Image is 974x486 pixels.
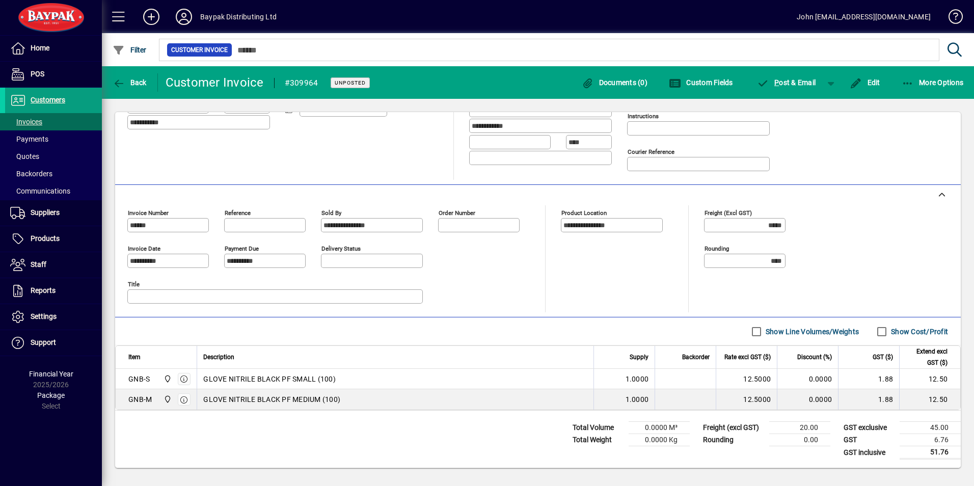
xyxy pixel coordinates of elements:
[666,73,736,92] button: Custom Fields
[724,352,771,363] span: Rate excl GST ($)
[705,209,752,217] mat-label: Freight (excl GST)
[722,374,771,384] div: 12.5000
[769,434,830,446] td: 0.00
[31,312,57,320] span: Settings
[628,113,659,120] mat-label: Instructions
[5,130,102,148] a: Payments
[838,434,900,446] td: GST
[5,200,102,226] a: Suppliers
[777,389,838,410] td: 0.0000
[225,245,259,252] mat-label: Payment due
[102,73,158,92] app-page-header-button: Back
[203,352,234,363] span: Description
[161,394,173,405] span: Baypak - Onekawa
[682,352,710,363] span: Backorder
[439,209,475,217] mat-label: Order number
[5,113,102,130] a: Invoices
[10,187,70,195] span: Communications
[113,46,147,54] span: Filter
[110,41,149,59] button: Filter
[838,422,900,434] td: GST exclusive
[838,369,899,389] td: 1.88
[31,260,46,268] span: Staff
[171,45,228,55] span: Customer Invoice
[873,352,893,363] span: GST ($)
[899,389,960,410] td: 12.50
[128,352,141,363] span: Item
[5,62,102,87] a: POS
[900,434,961,446] td: 6.76
[5,278,102,304] a: Reports
[128,209,169,217] mat-label: Invoice number
[285,75,318,91] div: #309964
[900,422,961,434] td: 45.00
[5,304,102,330] a: Settings
[629,422,690,434] td: 0.0000 M³
[889,327,948,337] label: Show Cost/Profit
[31,208,60,217] span: Suppliers
[5,252,102,278] a: Staff
[581,78,647,87] span: Documents (0)
[128,245,160,252] mat-label: Invoice date
[161,373,173,385] span: Baypak - Onekawa
[628,148,674,155] mat-label: Courier Reference
[10,135,48,143] span: Payments
[847,73,883,92] button: Edit
[31,44,49,52] span: Home
[902,78,964,87] span: More Options
[669,78,733,87] span: Custom Fields
[797,352,832,363] span: Discount (%)
[128,394,152,404] div: GNB-M
[10,170,52,178] span: Backorders
[705,245,729,252] mat-label: Rounding
[31,234,60,242] span: Products
[579,73,650,92] button: Documents (0)
[567,422,629,434] td: Total Volume
[906,346,948,368] span: Extend excl GST ($)
[31,338,56,346] span: Support
[838,446,900,459] td: GST inclusive
[5,36,102,61] a: Home
[37,391,65,399] span: Package
[899,369,960,389] td: 12.50
[764,327,859,337] label: Show Line Volumes/Weights
[335,79,366,86] span: Unposted
[128,374,150,384] div: GNB-S
[321,245,361,252] mat-label: Delivery status
[128,281,140,288] mat-label: Title
[10,118,42,126] span: Invoices
[722,394,771,404] div: 12.5000
[29,370,73,378] span: Financial Year
[203,394,340,404] span: GLOVE NITRILE BLACK PF MEDIUM (100)
[752,73,821,92] button: Post & Email
[941,2,961,35] a: Knowledge Base
[113,78,147,87] span: Back
[769,422,830,434] td: 20.00
[567,434,629,446] td: Total Weight
[797,9,931,25] div: John [EMAIL_ADDRESS][DOMAIN_NAME]
[5,330,102,356] a: Support
[31,286,56,294] span: Reports
[135,8,168,26] button: Add
[110,73,149,92] button: Back
[630,352,648,363] span: Supply
[850,78,880,87] span: Edit
[5,226,102,252] a: Products
[626,374,649,384] span: 1.0000
[774,78,779,87] span: P
[31,96,65,104] span: Customers
[900,446,961,459] td: 51.76
[777,369,838,389] td: 0.0000
[698,422,769,434] td: Freight (excl GST)
[899,73,966,92] button: More Options
[5,165,102,182] a: Backorders
[203,374,336,384] span: GLOVE NITRILE BLACK PF SMALL (100)
[5,182,102,200] a: Communications
[629,434,690,446] td: 0.0000 Kg
[626,394,649,404] span: 1.0000
[5,148,102,165] a: Quotes
[561,209,607,217] mat-label: Product location
[168,8,200,26] button: Profile
[757,78,816,87] span: ost & Email
[31,70,44,78] span: POS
